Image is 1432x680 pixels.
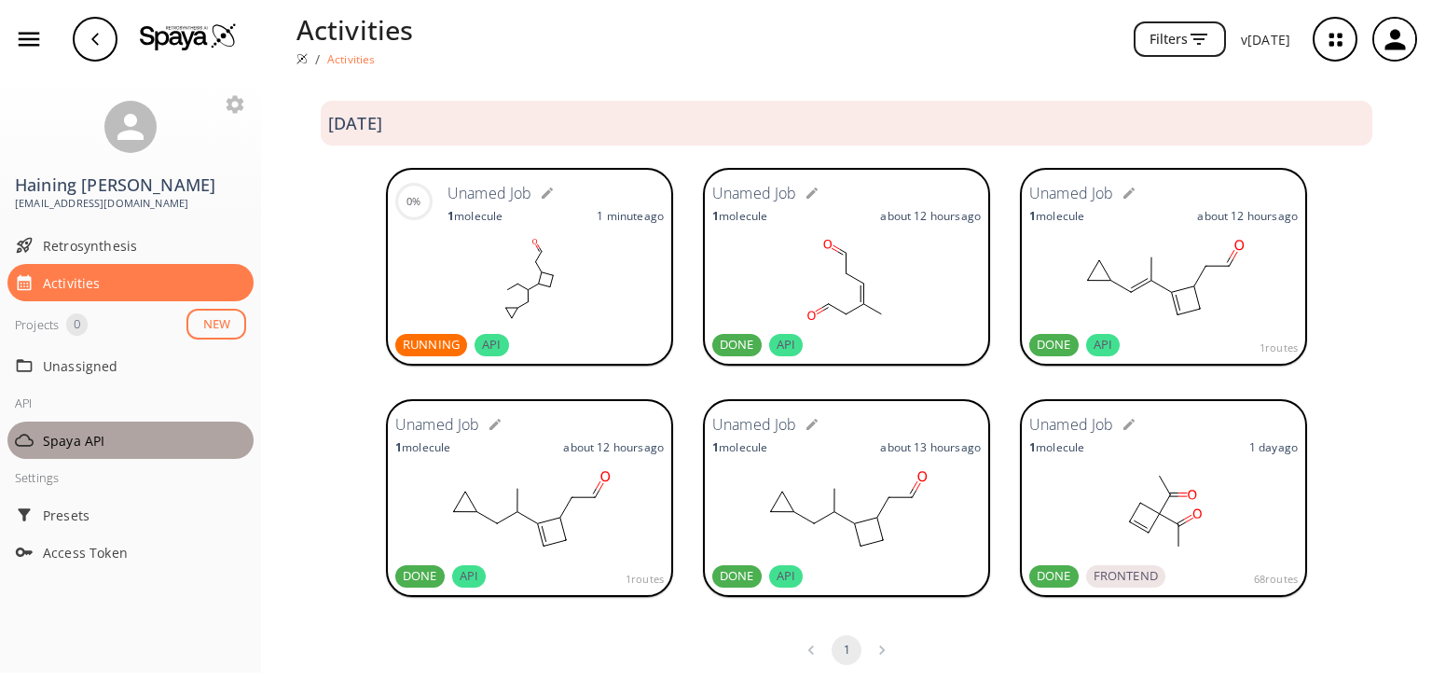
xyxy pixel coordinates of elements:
[7,534,254,571] div: Access Token
[769,336,803,354] span: API
[7,227,254,264] div: Retrosynthesis
[15,175,246,195] h3: Haining [PERSON_NAME]
[447,208,454,224] strong: 1
[327,51,376,67] p: Activities
[447,208,503,224] p: molecule
[1254,571,1298,588] span: 68 routes
[769,567,803,586] span: API
[328,114,382,133] h3: [DATE]
[447,182,532,206] h6: Unamed Job
[712,336,762,354] span: DONE
[880,439,981,455] p: about 13 hours ago
[1134,21,1226,58] button: Filters
[712,413,797,437] h6: Unamed Job
[15,195,246,212] span: [EMAIL_ADDRESS][DOMAIN_NAME]
[832,635,861,665] button: page 1
[712,208,719,224] strong: 1
[703,399,990,601] a: Unamed Job1moleculeabout 13 hoursagoDONEAPI
[43,356,246,376] span: Unassigned
[395,439,450,455] p: molecule
[1249,439,1298,455] p: 1 day ago
[43,506,246,525] span: Presets
[1197,208,1298,224] p: about 12 hours ago
[1029,439,1084,455] p: molecule
[1029,182,1114,206] h6: Unamed Job
[296,53,308,64] img: Spaya logo
[1029,413,1114,437] h6: Unamed Job
[1020,399,1307,601] a: Unamed Job1molecule1 dayagoDONEFRONTEND68routes
[186,309,246,340] button: NEW
[43,273,246,293] span: Activities
[66,315,88,334] span: 0
[712,233,981,326] svg: C/C(=C/CC=O)CC=O
[712,439,719,455] strong: 1
[395,336,467,354] span: RUNNING
[386,168,673,369] a: 0%Unamed Job1molecule1 minuteagoRUNNINGAPI
[626,571,664,588] span: 1 routes
[43,236,246,256] span: Retrosynthesis
[1029,208,1084,224] p: molecule
[395,439,402,455] strong: 1
[1086,567,1165,586] span: FRONTEND
[395,567,445,586] span: DONE
[880,208,981,224] p: about 12 hours ago
[43,543,246,562] span: Access Token
[386,399,673,601] a: Unamed Job1moleculeabout 12 hoursagoDONEAPI1routes
[1029,233,1298,326] svg: C/C(=C\C1CC1)C1=CCC1CC=O
[1020,168,1307,369] a: Unamed Job1moleculeabout 12 hoursagoDONEAPI1routes
[395,465,664,558] svg: CC(CC1CC1)C1=CCC1CC=O
[1029,336,1079,354] span: DONE
[475,336,508,354] span: API
[712,182,797,206] h6: Unamed Job
[7,264,254,301] div: Activities
[395,413,480,437] h6: Unamed Job
[703,168,990,369] a: Unamed Job1moleculeabout 12 hoursagoDONEAPI
[15,313,59,336] div: Projects
[712,567,762,586] span: DONE
[452,567,486,586] span: API
[712,208,767,224] p: molecule
[563,439,664,455] p: about 12 hours ago
[1029,439,1036,455] strong: 1
[140,22,237,50] img: Logo Spaya
[7,496,254,534] div: Presets
[1029,567,1079,586] span: DONE
[1029,465,1298,558] svg: CC(=O)C1(C(C)=O)C=CC1
[296,9,414,49] p: Activities
[7,347,254,384] div: Unassigned
[1029,208,1036,224] strong: 1
[406,193,420,210] div: 0%
[712,439,767,455] p: molecule
[1086,336,1120,354] span: API
[315,49,320,69] li: /
[597,208,664,224] p: 1 minute ago
[712,465,981,558] svg: CC(CC1CC1)C1CCC1CC=O
[7,422,254,459] div: Spaya API
[793,635,900,665] nav: pagination navigation
[1260,340,1298,356] span: 1 routes
[43,431,246,451] span: Spaya API
[1241,30,1290,49] p: v [DATE]
[395,233,664,326] svg: CCC(CC1CC1)C1CCC1CC=O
